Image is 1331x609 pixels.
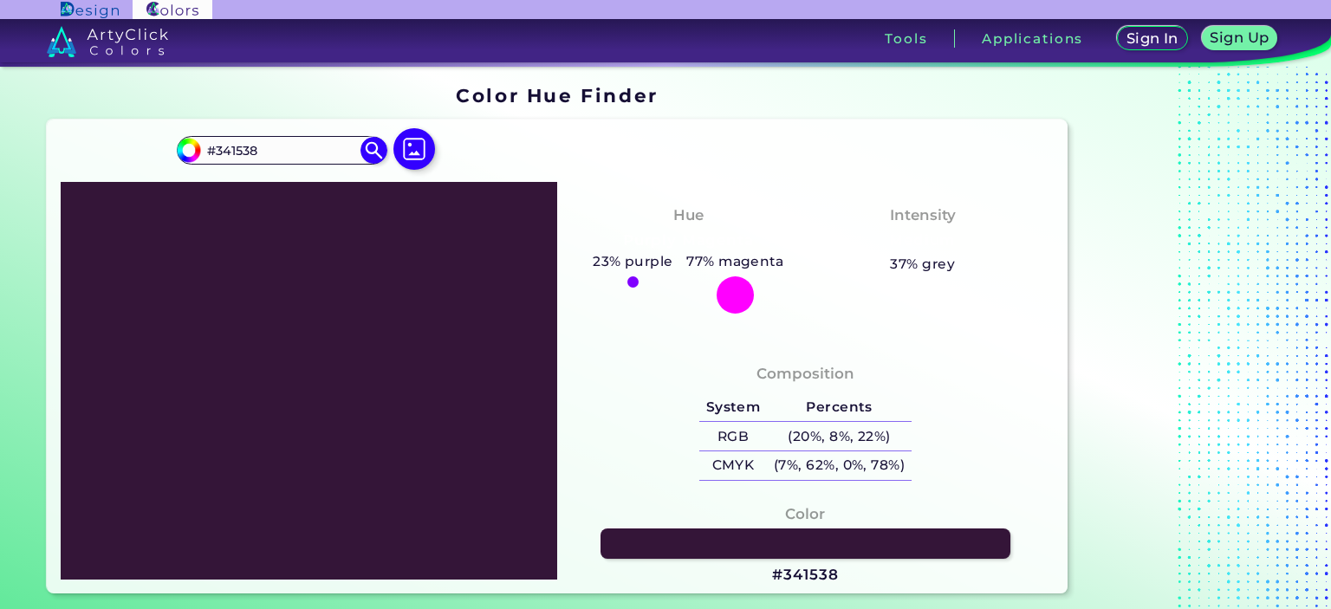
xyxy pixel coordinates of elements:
[586,250,679,273] h5: 23% purple
[1200,26,1279,51] a: Sign Up
[767,422,912,450] h5: (20%, 8%, 22%)
[47,26,169,57] img: logo_artyclick_colors_white.svg
[756,361,854,386] h4: Composition
[785,502,825,527] h4: Color
[699,422,767,450] h5: RGB
[772,565,838,586] h3: #341538
[882,230,964,251] h3: Medium
[456,82,658,108] h1: Color Hue Finder
[393,128,435,170] img: icon picture
[890,203,956,228] h4: Intensity
[1115,26,1189,51] a: Sign In
[1209,30,1270,45] h5: Sign Up
[885,32,927,45] h3: Tools
[699,451,767,480] h5: CMYK
[201,139,362,162] input: type color..
[699,393,767,422] h5: System
[61,2,119,18] img: ArtyClick Design logo
[679,250,790,273] h5: 77% magenta
[982,32,1083,45] h3: Applications
[1125,31,1179,46] h5: Sign In
[360,137,386,163] img: icon search
[767,451,912,480] h5: (7%, 62%, 0%, 78%)
[615,230,761,251] h3: Purply Magenta
[767,393,912,422] h5: Percents
[673,203,704,228] h4: Hue
[890,253,955,275] h5: 37% grey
